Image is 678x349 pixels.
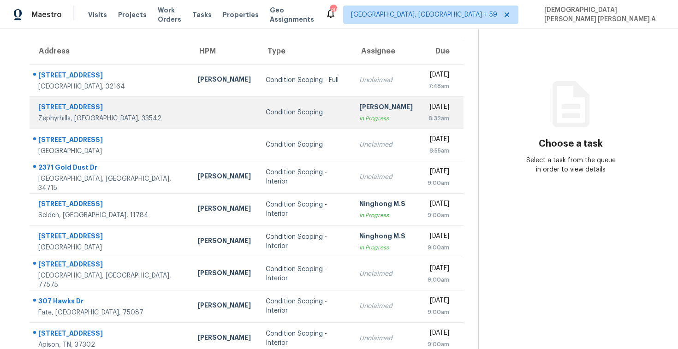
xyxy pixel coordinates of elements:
[38,174,183,193] div: [GEOGRAPHIC_DATA], [GEOGRAPHIC_DATA], 34715
[359,102,413,114] div: [PERSON_NAME]
[38,271,183,290] div: [GEOGRAPHIC_DATA], [GEOGRAPHIC_DATA], 77575
[197,268,251,280] div: [PERSON_NAME]
[190,38,258,64] th: HPM
[330,6,336,15] div: 740
[428,308,449,317] div: 9:00am
[31,10,62,19] span: Maestro
[197,301,251,312] div: [PERSON_NAME]
[266,329,345,348] div: Condition Scoping - Interior
[158,6,181,24] span: Work Orders
[197,204,251,215] div: [PERSON_NAME]
[359,114,413,123] div: In Progress
[266,200,345,219] div: Condition Scoping - Interior
[266,297,345,315] div: Condition Scoping - Interior
[88,10,107,19] span: Visits
[38,135,183,147] div: [STREET_ADDRESS]
[266,140,345,149] div: Condition Scoping
[428,199,449,211] div: [DATE]
[428,167,449,178] div: [DATE]
[428,243,449,252] div: 9:00am
[428,211,449,220] div: 9:00am
[428,328,449,340] div: [DATE]
[270,6,314,24] span: Geo Assignments
[38,260,183,271] div: [STREET_ADDRESS]
[197,236,251,248] div: [PERSON_NAME]
[192,12,212,18] span: Tasks
[359,76,413,85] div: Unclaimed
[428,275,449,284] div: 9:00am
[38,163,183,174] div: 2371 Gold Dust Dr
[38,82,183,91] div: [GEOGRAPHIC_DATA], 32164
[428,70,449,82] div: [DATE]
[197,333,251,344] div: [PERSON_NAME]
[38,147,183,156] div: [GEOGRAPHIC_DATA]
[38,102,183,114] div: [STREET_ADDRESS]
[428,135,449,146] div: [DATE]
[428,231,449,243] div: [DATE]
[38,71,183,82] div: [STREET_ADDRESS]
[359,334,413,343] div: Unclaimed
[359,269,413,278] div: Unclaimed
[38,114,183,123] div: Zephyrhills, [GEOGRAPHIC_DATA], 33542
[420,38,464,64] th: Due
[223,10,259,19] span: Properties
[428,178,449,188] div: 9:00am
[359,140,413,149] div: Unclaimed
[38,211,183,220] div: Selden, [GEOGRAPHIC_DATA], 11784
[38,308,183,317] div: Fate, [GEOGRAPHIC_DATA], 75087
[428,340,449,349] div: 9:00am
[118,10,147,19] span: Projects
[428,114,449,123] div: 8:32am
[38,329,183,340] div: [STREET_ADDRESS]
[38,199,183,211] div: [STREET_ADDRESS]
[266,265,345,283] div: Condition Scoping - Interior
[38,243,183,252] div: [GEOGRAPHIC_DATA]
[38,296,183,308] div: 307 Hawks Dr
[38,231,183,243] div: [STREET_ADDRESS]
[428,102,449,114] div: [DATE]
[525,156,617,174] div: Select a task from the queue in order to view details
[352,38,420,64] th: Assignee
[428,82,449,91] div: 7:48am
[359,302,413,311] div: Unclaimed
[539,139,603,148] h3: Choose a task
[351,10,497,19] span: [GEOGRAPHIC_DATA], [GEOGRAPHIC_DATA] + 59
[258,38,352,64] th: Type
[197,172,251,183] div: [PERSON_NAME]
[359,172,413,182] div: Unclaimed
[428,146,449,155] div: 8:55am
[428,296,449,308] div: [DATE]
[266,232,345,251] div: Condition Scoping - Interior
[266,108,345,117] div: Condition Scoping
[359,231,413,243] div: Ninghong M.S
[359,199,413,211] div: Ninghong M.S
[266,76,345,85] div: Condition Scoping - Full
[266,168,345,186] div: Condition Scoping - Interior
[197,75,251,86] div: [PERSON_NAME]
[428,264,449,275] div: [DATE]
[30,38,190,64] th: Address
[359,211,413,220] div: In Progress
[541,6,664,24] span: [DEMOGRAPHIC_DATA][PERSON_NAME] [PERSON_NAME] A
[359,243,413,252] div: In Progress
